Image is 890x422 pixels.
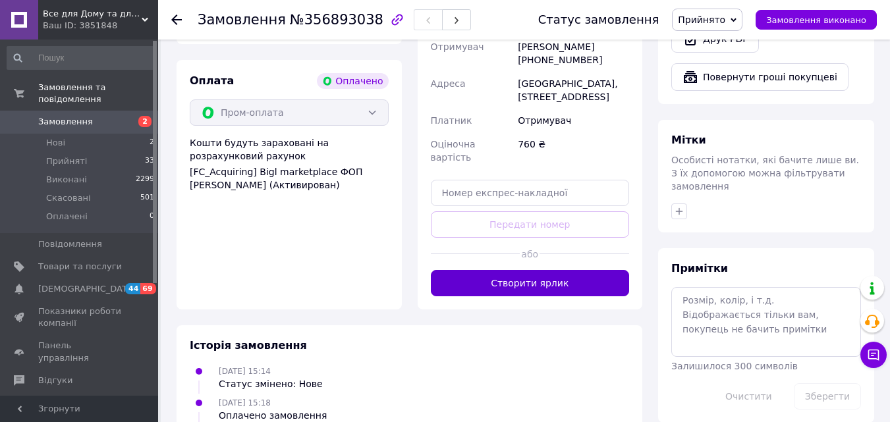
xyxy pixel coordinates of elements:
div: Статус змінено: Нове [219,377,323,390]
span: Адреса [431,78,466,89]
span: Замовлення [198,12,286,28]
span: Оплачені [46,211,88,223]
span: Скасовані [46,192,91,204]
span: Отримувач [431,41,484,52]
span: Показники роботи компанії [38,305,122,329]
span: [DATE] 15:14 [219,367,271,376]
span: Замовлення виконано [766,15,866,25]
span: 501 [140,192,154,204]
div: Ваш ID: 3851848 [43,20,158,32]
div: [GEOGRAPHIC_DATA], [STREET_ADDRESS] [515,72,632,109]
div: Отримувач [515,109,632,132]
span: 2 [150,137,154,149]
span: Оціночна вартість [431,139,476,163]
div: 760 ₴ [515,132,632,169]
div: Статус замовлення [538,13,659,26]
button: Повернути гроші покупцеві [671,63,848,91]
span: Історія замовлення [190,339,307,352]
div: Оплачено [317,73,388,89]
input: Пошук [7,46,155,70]
span: Примітки [671,262,728,275]
div: Повернутися назад [171,13,182,26]
span: Виконані [46,174,87,186]
span: Панель управління [38,340,122,363]
span: 33 [145,155,154,167]
span: [DATE] 15:18 [219,398,271,408]
span: 69 [140,283,155,294]
span: 2 [138,116,152,127]
span: Товари та послуги [38,261,122,273]
span: 2299 [136,174,154,186]
span: Платник [431,115,472,126]
span: Замовлення [38,116,93,128]
div: Оплачено замовлення [219,409,327,422]
span: Замовлення та повідомлення [38,82,158,105]
div: [PERSON_NAME] [PHONE_NUMBER] [515,35,632,72]
span: 44 [125,283,140,294]
span: Відгуки [38,375,72,386]
span: або [520,248,540,261]
div: [FC_Acquiring] Bigl marketplace ФОП [PERSON_NAME] (Активирован) [190,165,389,192]
button: Створити ярлик [431,270,630,296]
span: Прийнято [678,14,725,25]
button: Замовлення виконано [756,10,877,30]
span: [DEMOGRAPHIC_DATA] [38,283,136,295]
span: Оплата [190,74,234,87]
input: Номер експрес-накладної [431,180,630,206]
span: Все для Дому та для Себе [43,8,142,20]
span: Прийняті [46,155,87,167]
span: Особисті нотатки, які бачите лише ви. З їх допомогою можна фільтрувати замовлення [671,155,859,192]
span: 0 [150,211,154,223]
span: Нові [46,137,65,149]
span: Залишилося 300 символів [671,361,798,371]
button: Чат з покупцем [860,342,887,368]
span: Мітки [671,134,706,146]
span: №356893038 [290,12,383,28]
div: Кошти будуть зараховані на розрахунковий рахунок [190,136,389,192]
span: Повідомлення [38,238,102,250]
